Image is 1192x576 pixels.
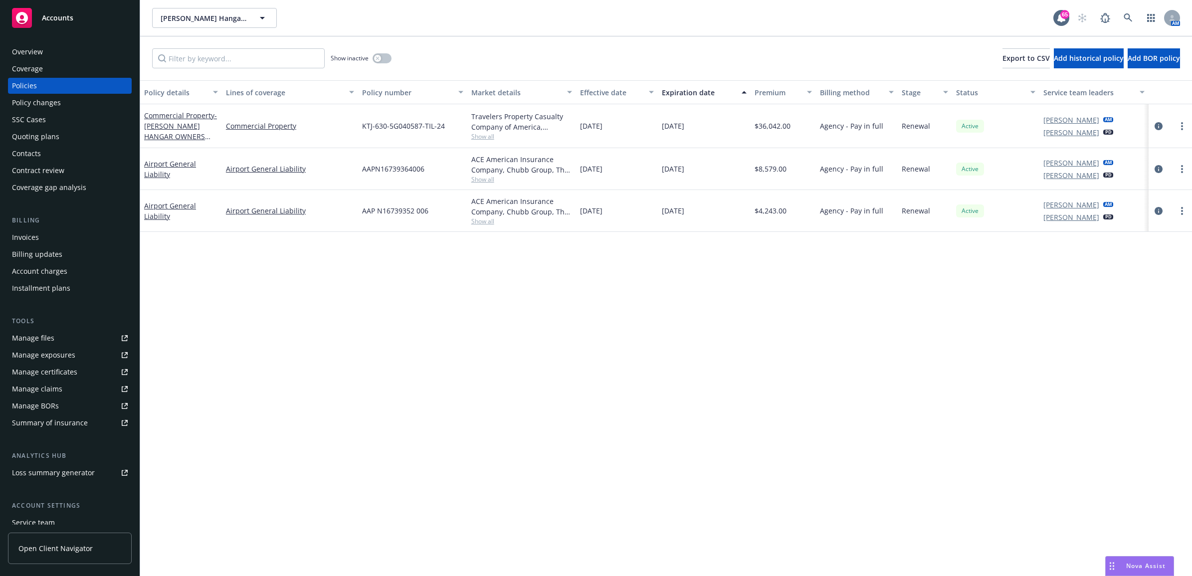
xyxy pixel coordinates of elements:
div: Invoices [12,229,39,245]
div: 65 [1060,10,1069,19]
a: Manage files [8,330,132,346]
span: [DATE] [662,164,684,174]
a: [PERSON_NAME] [1043,115,1099,125]
button: Expiration date [658,80,751,104]
div: Policy changes [12,95,61,111]
div: Policy number [362,87,452,98]
a: Commercial Property [226,121,354,131]
div: SSC Cases [12,112,46,128]
span: Active [960,122,980,131]
div: Contacts [12,146,41,162]
span: $4,243.00 [755,205,787,216]
div: Effective date [580,87,643,98]
div: Loss summary generator [12,465,95,481]
div: Lines of coverage [226,87,343,98]
a: Accounts [8,4,132,32]
span: Open Client Navigator [18,543,93,554]
a: Switch app [1141,8,1161,28]
a: [PERSON_NAME] [1043,158,1099,168]
div: Tools [8,316,132,326]
a: circleInformation [1153,205,1165,217]
div: Contract review [12,163,64,179]
div: Manage certificates [12,364,77,380]
a: Contract review [8,163,132,179]
a: Airport General Liability [144,201,196,221]
span: Export to CSV [1002,53,1050,63]
a: Manage claims [8,381,132,397]
span: Add historical policy [1054,53,1124,63]
button: Nova Assist [1105,556,1174,576]
span: $8,579.00 [755,164,787,174]
a: [PERSON_NAME] [1043,199,1099,210]
a: Start snowing [1072,8,1092,28]
button: Service team leaders [1039,80,1149,104]
span: AAP N16739352 006 [362,205,428,216]
a: [PERSON_NAME] [1043,212,1099,222]
a: [PERSON_NAME] [1043,127,1099,138]
span: Nova Assist [1126,562,1166,570]
div: Billing updates [12,246,62,262]
button: Add historical policy [1054,48,1124,68]
div: Overview [12,44,43,60]
span: Agency - Pay in full [820,121,883,131]
div: Account charges [12,263,67,279]
button: [PERSON_NAME] Hangar Owners Association, Inc. [152,8,277,28]
span: Renewal [902,121,930,131]
span: Renewal [902,164,930,174]
button: Policy details [140,80,222,104]
div: Account settings [8,501,132,511]
button: Export to CSV [1002,48,1050,68]
a: Account charges [8,263,132,279]
a: Installment plans [8,280,132,296]
div: ACE American Insurance Company, Chubb Group, The ABC Program [471,196,573,217]
div: Quoting plans [12,129,59,145]
a: circleInformation [1153,120,1165,132]
div: Installment plans [12,280,70,296]
span: Active [960,165,980,174]
span: AAPN16739364006 [362,164,424,174]
span: [DATE] [580,121,602,131]
button: Premium [751,80,816,104]
span: [PERSON_NAME] Hangar Owners Association, Inc. [161,13,247,23]
div: Billing [8,215,132,225]
a: Coverage gap analysis [8,180,132,195]
input: Filter by keyword... [152,48,325,68]
div: Service team leaders [1043,87,1134,98]
div: Coverage [12,61,43,77]
button: Billing method [816,80,898,104]
span: KTJ-630-5G040587-TIL-24 [362,121,445,131]
button: Status [952,80,1039,104]
div: ACE American Insurance Company, Chubb Group, The ABC Program [471,154,573,175]
a: more [1176,163,1188,175]
a: Manage certificates [8,364,132,380]
div: Billing method [820,87,883,98]
span: Show all [471,217,573,225]
span: Agency - Pay in full [820,205,883,216]
a: more [1176,120,1188,132]
div: Analytics hub [8,451,132,461]
a: more [1176,205,1188,217]
div: Expiration date [662,87,736,98]
span: $36,042.00 [755,121,791,131]
a: Contacts [8,146,132,162]
a: Manage exposures [8,347,132,363]
div: Summary of insurance [12,415,88,431]
span: Add BOR policy [1128,53,1180,63]
button: Policy number [358,80,467,104]
button: Effective date [576,80,658,104]
div: Stage [902,87,937,98]
div: Manage claims [12,381,62,397]
span: Renewal [902,205,930,216]
span: [DATE] [580,164,602,174]
span: Accounts [42,14,73,22]
a: Service team [8,515,132,531]
a: SSC Cases [8,112,132,128]
button: Add BOR policy [1128,48,1180,68]
a: Policy changes [8,95,132,111]
a: Airport General Liability [226,205,354,216]
span: [DATE] [662,205,684,216]
a: Commercial Property [144,111,217,152]
span: Show all [471,132,573,141]
a: Coverage [8,61,132,77]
